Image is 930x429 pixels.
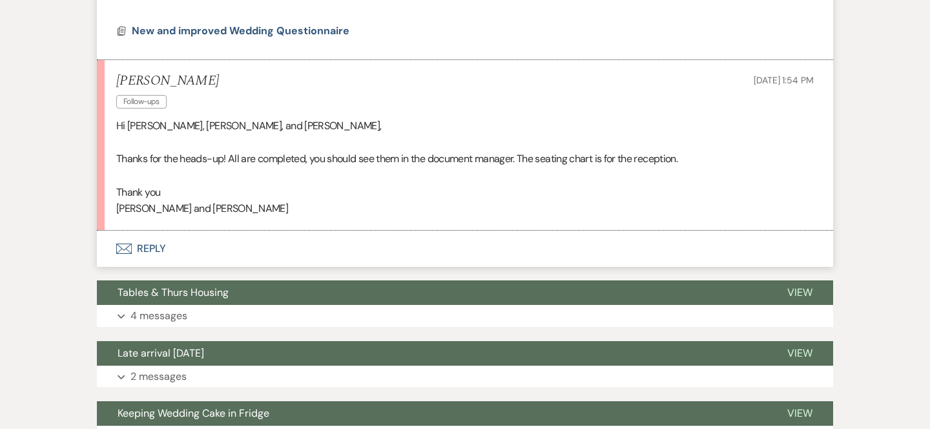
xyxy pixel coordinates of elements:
p: [PERSON_NAME] and [PERSON_NAME] [116,200,814,217]
h5: [PERSON_NAME] [116,73,219,89]
button: Keeping Wedding Cake in Fridge [97,401,767,426]
p: Hi [PERSON_NAME], [PERSON_NAME], and [PERSON_NAME], [116,118,814,134]
p: Thank you [116,184,814,201]
span: [DATE] 1:54 PM [754,74,814,86]
p: Thanks for the heads-up! All are completed, you should see them in the document manager. The seat... [116,151,814,167]
span: New and improved Wedding Questionnaire [132,24,349,37]
span: View [787,286,812,299]
button: 2 messages [97,366,833,388]
button: View [767,341,833,366]
span: View [787,406,812,420]
span: Keeping Wedding Cake in Fridge [118,406,269,420]
span: Follow-ups [116,95,167,109]
button: View [767,401,833,426]
button: Late arrival [DATE] [97,341,767,366]
span: Late arrival [DATE] [118,346,204,360]
button: Reply [97,231,833,267]
span: View [787,346,812,360]
span: Tables & Thurs Housing [118,286,229,299]
button: New and improved Wedding Questionnaire [132,23,353,39]
button: Tables & Thurs Housing [97,280,767,305]
p: 2 messages [130,368,187,385]
p: 4 messages [130,308,187,324]
button: View [767,280,833,305]
button: 4 messages [97,305,833,327]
